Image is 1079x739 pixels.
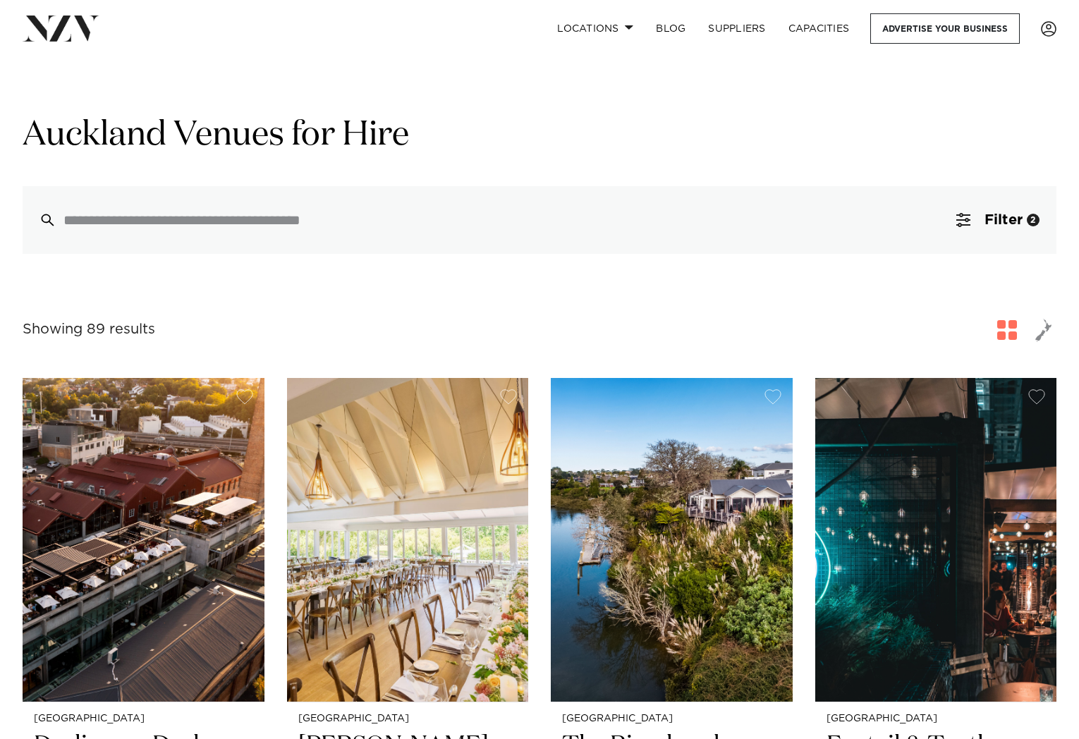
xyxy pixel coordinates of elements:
[827,714,1046,724] small: [GEOGRAPHIC_DATA]
[546,13,645,44] a: Locations
[777,13,861,44] a: Capacities
[23,16,99,41] img: nzv-logo.png
[23,114,1056,158] h1: Auckland Venues for Hire
[984,213,1023,227] span: Filter
[23,378,264,702] img: Aerial view of Darling on Drake
[562,714,781,724] small: [GEOGRAPHIC_DATA]
[23,319,155,341] div: Showing 89 results
[298,714,518,724] small: [GEOGRAPHIC_DATA]
[697,13,776,44] a: SUPPLIERS
[34,714,253,724] small: [GEOGRAPHIC_DATA]
[1027,214,1040,226] div: 2
[870,13,1020,44] a: Advertise your business
[645,13,697,44] a: BLOG
[939,186,1056,254] button: Filter2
